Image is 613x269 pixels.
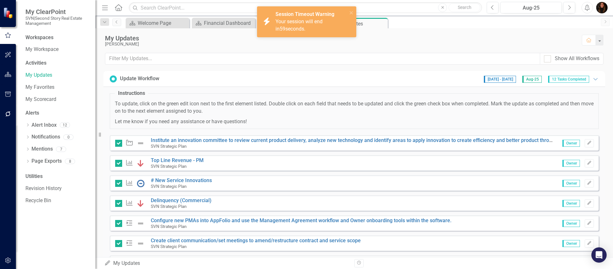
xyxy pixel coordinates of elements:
[138,19,188,27] div: Welcome Page
[275,18,323,32] span: Your session will end in seconds.
[280,26,285,32] span: 59
[105,42,575,46] div: [PERSON_NAME]
[151,217,451,223] a: Configure new PMAs into AppFolio and use the Management Agreement workflow and Owner onboarding t...
[137,220,144,227] img: Not Defined
[31,145,53,153] a: Mentions
[151,197,212,203] a: Delinquency (Commercial)
[105,35,575,42] div: My Updates
[562,140,580,147] span: Owner
[500,2,562,13] button: Aug-25
[115,118,594,125] p: Let me know if you need any assistance or have questions!
[105,53,540,65] input: Filter My Updates...
[104,260,350,267] div: My Updates
[562,160,580,167] span: Owner
[25,16,89,26] small: SVN|Second Story Real Estate Management
[25,8,89,16] span: My ClearPoint
[60,123,70,128] div: 12
[63,134,73,140] div: 0
[25,110,89,117] div: Alerts
[115,90,148,97] legend: Instructions
[591,247,607,263] div: Open Intercom Messenger
[151,204,187,209] small: SVN Strategic Plan
[548,76,589,83] span: 12 Tasks Completed
[25,185,89,192] a: Revision History
[120,75,159,82] div: Update Workflow
[127,19,188,27] a: Welcome Page
[137,240,144,247] img: Not Defined
[484,76,516,83] span: [DATE] - [DATE]
[151,237,361,244] a: Create client communication/set meetings to amend/restructure contract and service scope
[137,180,144,187] img: No Information
[151,224,187,229] small: SVN Strategic Plan
[275,11,334,17] strong: Session Timeout Warning
[31,133,60,141] a: Notifications
[137,159,144,167] img: Below Plan
[25,96,89,103] a: My Scorecard
[25,173,89,180] div: Utilities
[25,197,89,204] a: Recycle Bin
[137,200,144,207] img: Below Plan
[31,158,62,165] a: Page Exports
[129,2,482,13] input: Search ClearPoint...
[25,46,89,53] a: My Workspace
[562,180,580,187] span: Owner
[555,55,599,62] div: Show All Workflows
[25,84,89,91] a: My Favorites
[56,146,66,152] div: 7
[562,200,580,207] span: Owner
[596,2,608,13] img: Jill Allen
[151,244,187,249] small: SVN Strategic Plan
[25,60,89,67] div: Activities
[151,184,187,189] small: SVN Strategic Plan
[25,34,53,41] div: Workspaces
[562,220,580,227] span: Owner
[151,157,204,163] a: Top Line Revenue - PM
[151,144,187,149] small: SVN Strategic Plan
[31,122,57,129] a: Alert Inbox
[193,19,254,27] a: Financial Dashboard
[562,240,580,247] span: Owner
[151,164,187,169] small: SVN Strategic Plan
[458,5,471,10] span: Search
[137,139,144,147] img: Not Defined
[65,159,75,164] div: 8
[115,100,594,115] p: To update, click on the green edit icon next to the first element listed. Double click on each fi...
[349,9,354,16] button: close
[449,3,480,12] button: Search
[522,76,542,83] span: Aug-25
[204,19,254,27] div: Financial Dashboard
[503,4,560,12] div: Aug-25
[151,177,212,183] a: # New Service Innovations
[336,20,386,28] div: My Updates
[3,7,14,18] img: ClearPoint Strategy
[25,72,89,79] a: My Updates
